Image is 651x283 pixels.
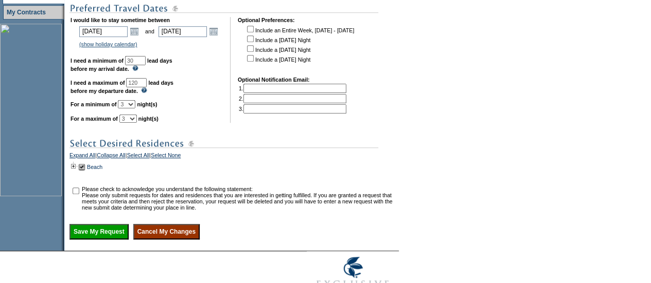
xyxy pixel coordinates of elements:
[208,26,219,37] a: Open the calendar popup.
[71,116,118,122] b: For a maximum of
[71,58,124,64] b: I need a minimum of
[71,58,172,72] b: lead days before my arrival date.
[239,84,346,93] td: 1.
[141,87,147,93] img: questionMark_lightBlue.gif
[69,152,396,161] div: | | |
[71,80,173,94] b: lead days before my departure date.
[127,152,150,161] a: Select All
[69,152,95,161] a: Expand All
[245,24,354,69] td: Include an Entire Week, [DATE] - [DATE] Include a [DATE] Night Include a [DATE] Night Include a [...
[133,224,200,239] input: Cancel My Changes
[87,164,102,170] a: Beach
[79,41,137,47] a: (show holiday calendar)
[159,26,207,37] input: Date format: M/D/Y. Shortcut keys: [T] for Today. [UP] or [.] for Next Day. [DOWN] or [,] for Pre...
[7,9,46,16] a: My Contracts
[97,152,126,161] a: Collapse All
[69,224,129,239] input: Save My Request
[71,17,170,23] b: I would like to stay sometime between
[238,77,310,83] b: Optional Notification Email:
[137,101,157,107] b: night(s)
[138,116,159,122] b: night(s)
[238,17,295,23] b: Optional Preferences:
[79,26,128,37] input: Date format: M/D/Y. Shortcut keys: [T] for Today. [UP] or [.] for Next Day. [DOWN] or [,] for Pre...
[239,104,346,114] td: 3.
[82,186,395,211] td: Please check to acknowledge you understand the following statement: Please only submit requests f...
[239,94,346,103] td: 2.
[144,24,156,39] td: and
[151,152,181,161] a: Select None
[129,26,140,37] a: Open the calendar popup.
[71,80,125,86] b: I need a maximum of
[71,101,116,107] b: For a minimum of
[132,65,138,71] img: questionMark_lightBlue.gif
